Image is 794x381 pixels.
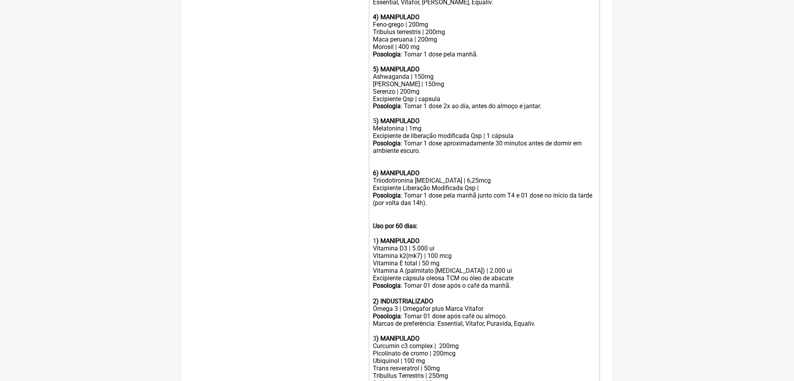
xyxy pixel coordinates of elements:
[373,267,595,282] div: Vitamina A (palmitato [MEDICAL_DATA]) | 2.000 ui Excipiente cápsula oleosa TCM ou óleo de abacate
[376,335,420,343] strong: ) MANIPULADO
[373,252,595,260] div: Vitamina k2(mk7) | 100 mcg
[373,192,595,215] div: : Tomar 1 dose pela manhã junto com T4 e 01 dose no início da tarde (por volta das 14h).ㅤ
[373,140,401,147] strong: Posologia
[373,282,595,305] div: : Tomar 01 dose após o café da manhã. ㅤ
[373,305,595,313] div: Ômega 3 | Omegafor plus Marca Vitafor
[376,118,420,125] strong: ) MANIPULADO
[373,238,595,245] div: 1
[373,95,595,103] div: Excipiente Qsp | capsula
[373,103,595,125] div: : Tomar 1 dose 2x ao dia, antes do almoço e jantar. 5
[373,282,401,290] strong: Posologia
[373,103,401,110] strong: Posologia
[373,245,595,252] div: Vitamina D3 | 5.000 ui
[373,298,433,305] strong: 2) INDUSTRIALIZADO
[373,51,595,65] div: : Tomar 1 dose pela manhã.
[373,36,595,51] div: Maca peruana | 200mg Morosil | 400 mg
[373,21,595,28] div: Feno-grego | 200mg
[373,132,595,140] div: Excipiente de liberação modificada Qsp | 1 cápsula
[373,125,595,132] div: Melatonina | 1mg
[373,192,401,200] strong: Posologia
[373,170,420,177] strong: 6) MANIPULADO
[376,238,420,245] strong: ) MANIPULADO
[373,13,420,21] strong: 4) MANIPULADO
[373,185,595,192] div: Excipiente Liberação Modificada Qsp |
[373,51,401,58] strong: Posologia
[373,260,595,267] div: Vitamina E total | 50 mg
[373,80,595,88] div: [PERSON_NAME] | 150mg
[373,177,595,185] div: Triiodotironina [MEDICAL_DATA] | 6,25mcg
[373,28,595,36] div: Tribulus terrestris | 200mg
[373,313,401,320] strong: Posologia
[373,88,595,95] div: Serenzo | 200mg
[373,223,418,230] strong: Uso por 60 dias:
[373,140,595,155] div: : Tomar 1 dose aproximadamente 30 minutos antes de dormir em ambiente escuro.
[373,73,595,80] div: Ashwaganda | 150mg
[373,65,420,73] strong: 5) MANIPULADO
